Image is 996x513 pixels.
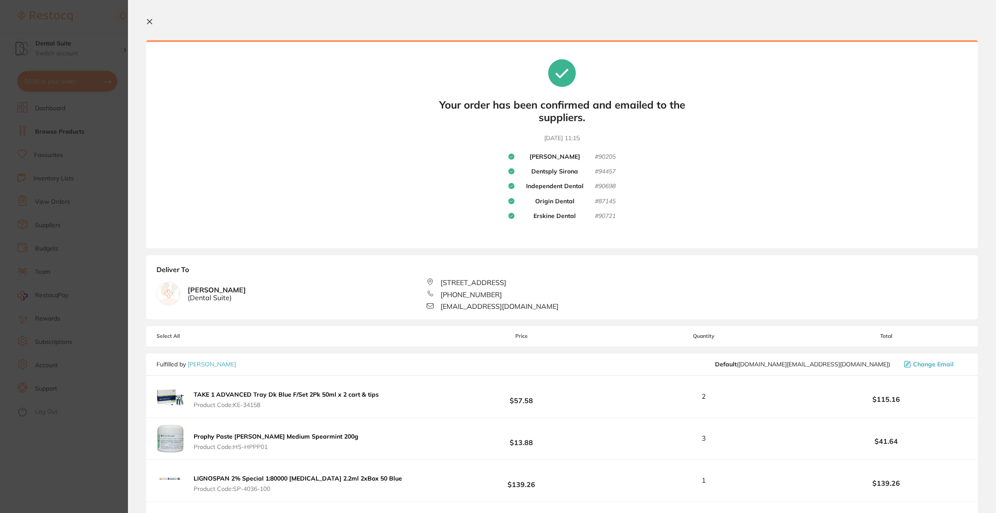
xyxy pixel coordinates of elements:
b: Dentsply Sirona [531,168,578,176]
small: # 90721 [595,212,616,220]
a: [PERSON_NAME] [188,360,236,368]
b: $13.88 [441,430,603,446]
span: customer.care@henryschein.com.au [715,361,890,368]
b: Prophy Paste [PERSON_NAME] Medium Spearmint 200g [194,433,358,440]
span: [PHONE_NUMBER] [441,291,502,298]
span: Quantity [603,333,805,339]
b: [PERSON_NAME] [188,286,246,302]
span: [STREET_ADDRESS] [441,279,506,286]
b: Default [715,360,737,368]
p: Fulfilled by [156,361,236,368]
b: $57.58 [441,388,603,404]
button: LIGNOSPAN 2% Special 1:80000 [MEDICAL_DATA] 2.2ml 2xBox 50 Blue Product Code:SP-4036-100 [191,475,405,493]
img: Mms1cmI5MA [156,467,184,494]
b: Your order has been confirmed and emailed to the suppliers. [432,99,692,124]
button: TAKE 1 ADVANCED Tray Dk Blue F/Set 2Pk 50ml x 2 cart & tips Product Code:KE-34158 [191,391,381,409]
img: YmxzYzUwMA [156,383,184,410]
span: Price [441,333,603,339]
b: $41.64 [805,437,967,445]
span: [EMAIL_ADDRESS][DOMAIN_NAME] [441,302,559,310]
b: LIGNOSPAN 2% Special 1:80000 [MEDICAL_DATA] 2.2ml 2xBox 50 Blue [194,475,402,482]
b: $139.26 [805,479,967,487]
span: ( Dental Suite ) [188,294,246,301]
time: [DATE] 11:15 [544,134,580,143]
small: # 90698 [595,183,616,190]
span: Product Code: HS-HPPP01 [194,443,358,450]
button: Prophy Paste [PERSON_NAME] Medium Spearmint 200g Product Code:HS-HPPP01 [191,433,361,451]
span: 2 [702,392,706,400]
b: Origin Dental [535,198,575,205]
b: $139.26 [441,472,603,488]
b: TAKE 1 ADVANCED Tray Dk Blue F/Set 2Pk 50ml x 2 cart & tips [194,391,379,398]
img: empty.jpg [157,282,180,305]
span: 3 [702,434,706,442]
span: Product Code: KE-34158 [194,401,379,408]
b: Deliver To [156,266,967,279]
b: Erskine Dental [533,212,576,220]
span: Total [805,333,967,339]
small: # 94457 [595,168,616,176]
b: Independent Dental [526,183,584,190]
button: Change Email [901,360,967,368]
b: $115.16 [805,395,967,403]
span: Change Email [913,361,954,368]
img: YXdkcTZ1Yg [156,425,184,452]
span: Select All [156,333,243,339]
span: 1 [702,476,706,484]
small: # 87145 [595,198,616,205]
small: # 90205 [595,153,616,161]
b: [PERSON_NAME] [530,153,580,161]
span: Product Code: SP-4036-100 [194,485,402,492]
